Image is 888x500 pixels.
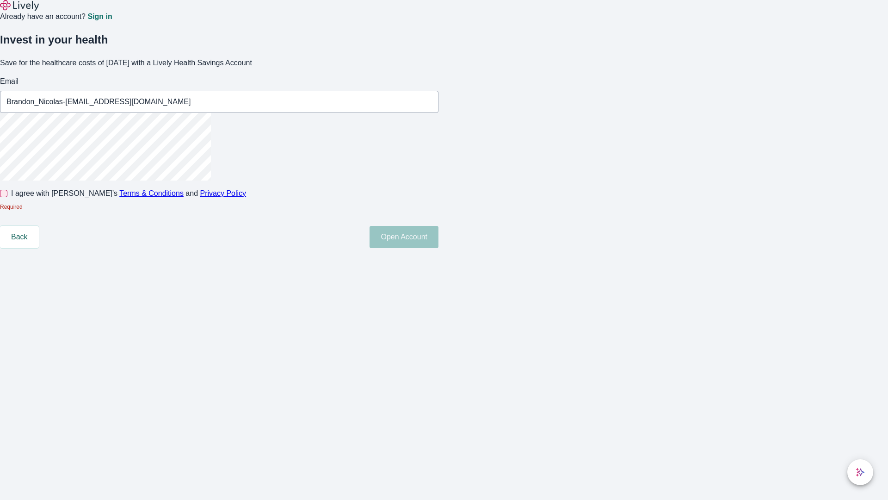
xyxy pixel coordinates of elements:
[119,189,184,197] a: Terms & Conditions
[856,468,865,477] svg: Lively AI Assistant
[847,459,873,485] button: chat
[200,189,247,197] a: Privacy Policy
[11,188,246,199] span: I agree with [PERSON_NAME]’s and
[87,13,112,20] a: Sign in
